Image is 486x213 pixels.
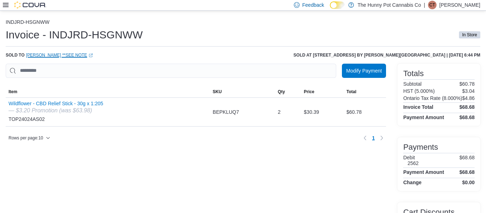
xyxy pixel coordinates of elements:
ul: Pagination for table: MemoryTable from EuiInMemoryTable [369,132,378,144]
nav: An example of EuiBreadcrumbs [6,19,480,26]
h6: Ontario Tax Rate (8.000%) [403,95,462,101]
h4: $68.68 [459,104,475,110]
h3: Totals [403,69,423,78]
img: Cova [14,1,46,9]
span: CT [429,1,435,9]
span: BEPKLUQ7 [213,108,239,116]
span: Total [347,89,356,95]
svg: External link [89,53,93,58]
h4: Change [403,180,421,185]
h4: Payment Amount [403,115,444,120]
h4: $68.68 [459,169,475,175]
span: Price [304,89,314,95]
button: Rows per page:10 [6,134,53,142]
span: Item [9,89,17,95]
p: $3.04 [462,88,475,94]
h6: Subtotal [403,81,421,87]
span: Feedback [302,1,324,9]
p: $4.86 [462,95,475,101]
input: Dark Mode [330,1,345,9]
h3: Payments [403,143,438,151]
p: | [424,1,425,9]
button: INDJRD-HSGNWW [6,19,49,25]
button: Price [301,86,344,97]
button: Item [6,86,210,97]
h6: Debit [403,155,418,160]
button: Modify Payment [342,64,386,78]
div: 2 [275,105,301,119]
div: $60.78 [344,105,386,119]
button: Qty [275,86,301,97]
p: The Hunny Pot Cannabis Co [358,1,421,9]
button: SKU [210,86,275,97]
div: — $3.20 Promotion (was $63.98) [9,106,103,115]
h6: HST (5.000%) [403,88,434,94]
div: $30.39 [301,105,344,119]
span: Rows per page : 10 [9,135,43,141]
div: Crystal Toth-Derry [428,1,437,9]
h6: 2562 [407,160,418,166]
div: Sold to [6,52,93,58]
span: In Store [459,31,480,38]
h4: $0.00 [462,180,475,185]
span: SKU [213,89,222,95]
p: $68.68 [459,155,475,166]
p: [PERSON_NAME] [439,1,480,9]
a: [PERSON_NAME] **see NoteExternal link [26,52,93,58]
nav: Pagination for table: MemoryTable from EuiInMemoryTable [361,132,386,144]
button: Total [344,86,386,97]
span: 1 [372,134,375,142]
h4: $68.68 [459,115,475,120]
h1: Invoice - INDJRD-HSGNWW [6,28,143,42]
h6: Sold at [STREET_ADDRESS] by [PERSON_NAME][GEOGRAPHIC_DATA] | [DATE] 6:44 PM [294,52,480,58]
button: Page 1 of 1 [369,132,378,144]
input: This is a search bar. As you type, the results lower in the page will automatically filter. [6,64,336,78]
button: Next page [377,134,386,142]
button: Previous page [361,134,369,142]
h4: Payment Amount [403,169,444,175]
button: Wildflower - CBD Relief Stick - 30g x 1:205 [9,101,103,106]
span: In Store [462,32,477,38]
h4: Invoice Total [403,104,433,110]
div: TOP24024AS02 [9,101,103,123]
p: $60.78 [459,81,475,87]
span: Modify Payment [346,67,382,74]
span: Qty [278,89,285,95]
